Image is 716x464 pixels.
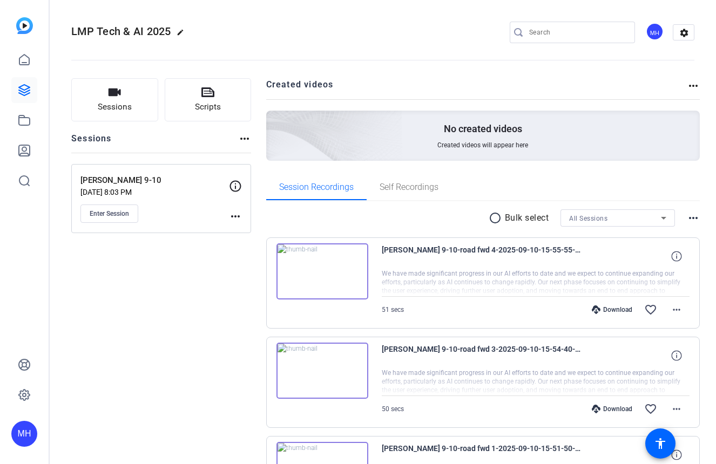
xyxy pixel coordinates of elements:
span: 51 secs [382,306,404,313]
button: Sessions [71,78,158,121]
span: Session Recordings [279,183,354,192]
mat-icon: radio_button_unchecked [489,211,505,224]
mat-icon: settings [673,25,695,41]
span: 50 secs [382,405,404,413]
h2: Created videos [266,78,687,99]
mat-icon: favorite_border [644,402,657,415]
span: LMP Tech & AI 2025 [71,25,171,38]
img: blue-gradient.svg [16,17,33,34]
mat-icon: more_horiz [238,132,251,145]
div: Download [586,405,638,413]
img: Creted videos background [145,4,403,238]
button: Scripts [165,78,252,121]
p: [PERSON_NAME] 9-10 [80,174,229,187]
mat-icon: more_horiz [670,402,683,415]
span: Created videos will appear here [437,141,528,149]
h2: Sessions [71,132,112,153]
p: Bulk select [505,211,549,224]
mat-icon: favorite_border [644,303,657,316]
mat-icon: more_horiz [687,79,700,92]
mat-icon: edit [177,29,190,42]
img: thumb-nail [276,343,368,399]
span: Scripts [195,101,221,113]
mat-icon: accessibility [654,437,667,450]
div: Download [586,305,638,314]
span: All Sessions [569,215,607,222]
mat-icon: more_horiz [229,210,242,223]
span: Enter Session [90,209,129,218]
mat-icon: more_horiz [670,303,683,316]
span: [PERSON_NAME] 9-10-road fwd 4-2025-09-10-15-55-55-052-0 [382,243,582,269]
span: Sessions [98,101,132,113]
p: [DATE] 8:03 PM [80,188,229,196]
span: [PERSON_NAME] 9-10-road fwd 3-2025-09-10-15-54-40-704-0 [382,343,582,369]
p: No created videos [444,122,522,135]
ngx-avatar: Marji Hendler [646,23,665,42]
div: MH [11,421,37,447]
span: Self Recordings [380,183,438,192]
div: MH [646,23,664,40]
button: Enter Session [80,204,138,223]
input: Search [529,26,626,39]
img: thumb-nail [276,243,368,299]
mat-icon: more_horiz [687,211,700,224]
